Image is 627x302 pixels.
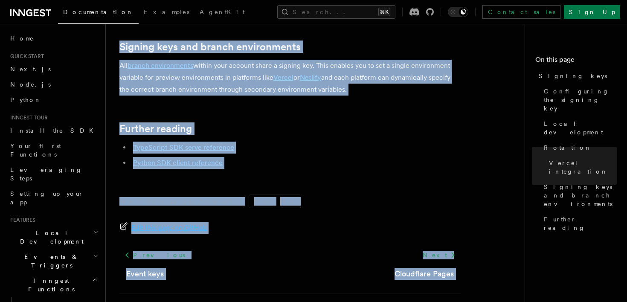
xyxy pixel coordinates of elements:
a: Rotation [540,140,617,155]
span: Home [10,34,34,43]
span: Quick start [7,53,44,60]
button: Events & Triggers [7,249,100,273]
a: Signing keys and branch environments [540,179,617,212]
a: branch environments [128,61,193,70]
span: Inngest tour [7,114,48,121]
a: Home [7,31,100,46]
span: Further reading [544,215,617,232]
a: Next.js [7,61,100,77]
a: Netlify [300,73,321,81]
kbd: ⌘K [378,8,390,16]
a: Signing keys and branch environments [119,41,301,53]
a: Sign Up [564,5,620,19]
button: Toggle dark mode [448,7,468,17]
a: TypeScript SDK serve reference [133,143,234,151]
span: Install the SDK [10,127,99,134]
span: Node.js [10,81,51,88]
a: Leveraging Steps [7,162,100,186]
button: Search...⌘K [277,5,395,19]
a: Signing keys [535,68,617,84]
span: Local development [544,119,617,136]
a: Your first Functions [7,138,100,162]
a: Cloudflare Pages [395,268,454,280]
span: Leveraging Steps [10,166,82,182]
a: Local development [540,116,617,140]
button: Local Development [7,225,100,249]
span: Features [7,217,35,224]
span: Signing keys [539,72,607,80]
a: Event keys [126,268,164,280]
span: AgentKit [200,9,245,15]
button: Inngest Functions [7,273,100,297]
span: Documentation [63,9,134,15]
a: Vercel integration [546,155,617,179]
a: Edit this page on GitHub [119,222,207,234]
span: Edit this page on GitHub [131,222,207,234]
span: Examples [144,9,189,15]
a: Node.js [7,77,100,92]
p: Was this page helpful? [119,197,238,206]
a: Install the SDK [7,123,100,138]
a: Setting up your app [7,186,100,210]
a: Documentation [58,3,139,24]
span: Local Development [7,229,93,246]
a: Python SDK client reference [133,159,223,167]
button: No [275,195,301,208]
a: Python [7,92,100,107]
span: Inngest Functions [7,276,92,293]
span: Configuring the signing key [544,87,617,113]
h4: On this page [535,55,617,68]
span: Your first Functions [10,142,61,158]
span: Setting up your app [10,190,84,206]
a: Configuring the signing key [540,84,617,116]
a: AgentKit [194,3,250,23]
a: Next [418,247,461,263]
button: Yes [249,195,275,208]
span: Events & Triggers [7,253,93,270]
span: Vercel integration [549,159,617,176]
p: All within your account share a signing key. This enables you to set a single environment variabl... [119,60,461,96]
a: Vercel [273,73,293,81]
a: Previous [119,247,190,263]
a: Examples [139,3,194,23]
span: Python [10,96,41,103]
a: Contact sales [482,5,560,19]
a: Further reading [540,212,617,235]
span: Signing keys and branch environments [544,183,617,208]
span: Rotation [544,143,592,152]
span: Next.js [10,66,51,73]
a: Further reading [119,123,192,135]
